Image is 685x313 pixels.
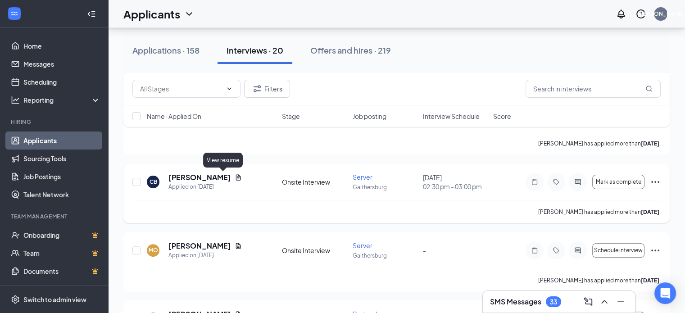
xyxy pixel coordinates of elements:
svg: ChevronDown [226,85,233,92]
a: Home [23,37,100,55]
span: Schedule interview [594,247,643,254]
span: 02:30 pm - 03:00 pm [423,182,488,191]
a: TeamCrown [23,244,100,262]
div: Onsite Interview [282,246,347,255]
button: Filter Filters [244,80,290,98]
div: 33 [550,298,557,306]
b: [DATE] [641,277,659,284]
div: Hiring [11,118,99,126]
div: Onsite Interview [282,177,347,186]
div: CB [150,178,157,186]
svg: Document [235,174,242,181]
svg: Collapse [87,9,96,18]
svg: QuestionInfo [635,9,646,19]
svg: ComposeMessage [583,296,594,307]
svg: Tag [551,178,562,186]
svg: ChevronUp [599,296,610,307]
span: Job posting [352,112,386,121]
a: Messages [23,55,100,73]
svg: WorkstreamLogo [10,9,19,18]
a: Talent Network [23,186,100,204]
h5: [PERSON_NAME] [168,172,231,182]
input: All Stages [140,84,222,94]
input: Search in interviews [526,80,661,98]
div: Offers and hires · 219 [310,45,391,56]
div: Team Management [11,213,99,220]
button: Minimize [613,295,628,309]
div: View resume [203,153,243,168]
a: Job Postings [23,168,100,186]
span: Score [493,112,511,121]
div: Applied on [DATE] [168,251,242,260]
div: Open Intercom Messenger [654,282,676,304]
div: MO [149,246,158,254]
p: Gaithersburg [353,252,417,259]
h5: [PERSON_NAME] [168,241,231,251]
svg: Minimize [615,296,626,307]
div: Switch to admin view [23,295,86,304]
p: [PERSON_NAME] has applied more than . [538,277,661,284]
svg: Notifications [616,9,626,19]
button: ComposeMessage [581,295,595,309]
span: Stage [282,112,300,121]
div: Interviews · 20 [227,45,283,56]
p: [PERSON_NAME] has applied more than . [538,140,661,147]
div: Applied on [DATE] [168,182,242,191]
p: Gaithersburg [353,183,417,191]
a: SurveysCrown [23,280,100,298]
span: Name · Applied On [147,112,201,121]
span: - [423,246,426,254]
svg: Note [529,178,540,186]
svg: Analysis [11,95,20,104]
button: ChevronUp [597,295,612,309]
svg: ActiveChat [572,178,583,186]
p: [PERSON_NAME] has applied more than . [538,208,661,216]
svg: ChevronDown [184,9,195,19]
a: Scheduling [23,73,100,91]
span: Server [353,241,372,249]
h3: SMS Messages [490,297,541,307]
span: Mark as complete [595,179,641,185]
a: Sourcing Tools [23,150,100,168]
a: OnboardingCrown [23,226,100,244]
svg: Tag [551,247,562,254]
svg: MagnifyingGlass [645,85,653,92]
svg: Ellipses [650,177,661,187]
div: [DATE] [423,173,488,191]
button: Schedule interview [592,243,644,258]
svg: ActiveChat [572,247,583,254]
div: Applications · 158 [132,45,200,56]
div: Reporting [23,95,101,104]
svg: Note [529,247,540,254]
button: Mark as complete [592,175,644,189]
svg: Ellipses [650,245,661,256]
svg: Settings [11,295,20,304]
div: [PERSON_NAME] [638,10,684,18]
svg: Document [235,242,242,249]
a: DocumentsCrown [23,262,100,280]
h1: Applicants [123,6,180,22]
b: [DATE] [641,140,659,147]
span: Server [353,173,372,181]
b: [DATE] [641,209,659,215]
a: Applicants [23,132,100,150]
svg: Filter [252,83,263,94]
span: Interview Schedule [423,112,480,121]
